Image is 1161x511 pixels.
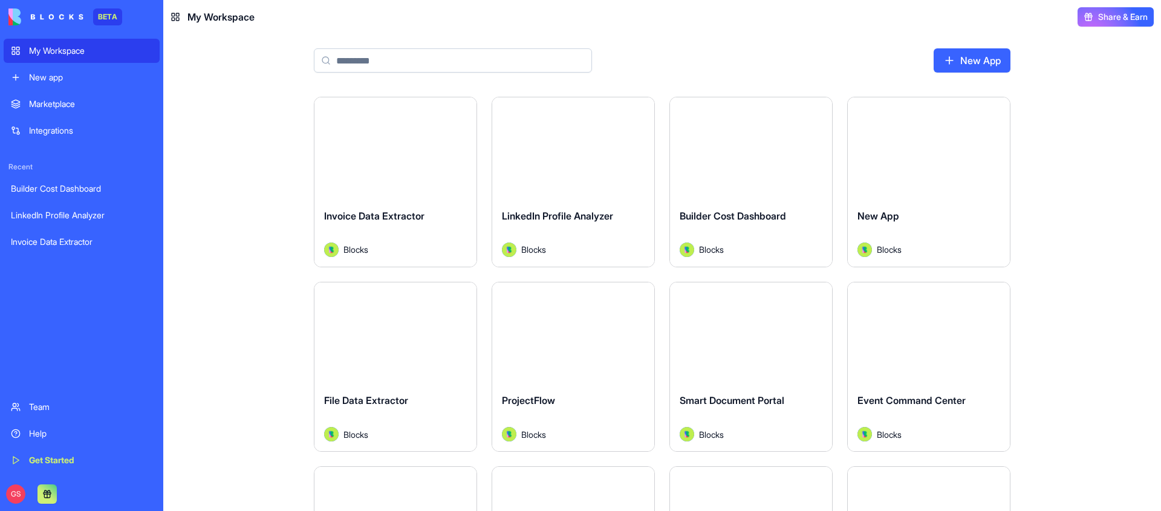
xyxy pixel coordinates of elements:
[29,401,152,413] div: Team
[857,242,872,257] img: Avatar
[502,427,516,441] img: Avatar
[4,162,160,172] span: Recent
[29,98,152,110] div: Marketplace
[502,394,555,406] span: ProjectFlow
[11,209,152,221] div: LinkedIn Profile Analyzer
[877,428,902,441] span: Blocks
[93,8,122,25] div: BETA
[8,8,83,25] img: logo
[343,243,368,256] span: Blocks
[4,92,160,116] a: Marketplace
[324,394,408,406] span: File Data Extractor
[1078,7,1154,27] button: Share & Earn
[8,8,122,25] a: BETA
[324,242,339,257] img: Avatar
[502,210,613,222] span: LinkedIn Profile Analyzer
[492,97,655,267] a: LinkedIn Profile AnalyzerAvatarBlocks
[29,428,152,440] div: Help
[4,65,160,90] a: New app
[4,177,160,201] a: Builder Cost Dashboard
[699,243,724,256] span: Blocks
[4,421,160,446] a: Help
[29,71,152,83] div: New app
[314,97,477,267] a: Invoice Data ExtractorAvatarBlocks
[29,45,152,57] div: My Workspace
[4,395,160,419] a: Team
[314,282,477,452] a: File Data ExtractorAvatarBlocks
[680,427,694,441] img: Avatar
[29,125,152,137] div: Integrations
[11,183,152,195] div: Builder Cost Dashboard
[521,428,546,441] span: Blocks
[343,428,368,441] span: Blocks
[857,427,872,441] img: Avatar
[857,210,899,222] span: New App
[4,203,160,227] a: LinkedIn Profile Analyzer
[4,39,160,63] a: My Workspace
[4,230,160,254] a: Invoice Data Extractor
[680,394,784,406] span: Smart Document Portal
[857,394,966,406] span: Event Command Center
[4,119,160,143] a: Integrations
[847,97,1010,267] a: New AppAvatarBlocks
[669,282,833,452] a: Smart Document PortalAvatarBlocks
[187,10,255,24] span: My Workspace
[1098,11,1148,23] span: Share & Earn
[847,282,1010,452] a: Event Command CenterAvatarBlocks
[4,448,160,472] a: Get Started
[521,243,546,256] span: Blocks
[680,242,694,257] img: Avatar
[502,242,516,257] img: Avatar
[324,210,424,222] span: Invoice Data Extractor
[6,484,25,504] span: GS
[699,428,724,441] span: Blocks
[669,97,833,267] a: Builder Cost DashboardAvatarBlocks
[11,236,152,248] div: Invoice Data Extractor
[29,454,152,466] div: Get Started
[324,427,339,441] img: Avatar
[492,282,655,452] a: ProjectFlowAvatarBlocks
[934,48,1010,73] a: New App
[680,210,786,222] span: Builder Cost Dashboard
[877,243,902,256] span: Blocks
